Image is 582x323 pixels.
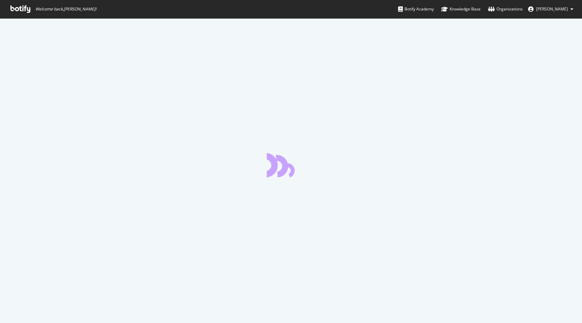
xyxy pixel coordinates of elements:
[35,6,96,12] span: Welcome back, [PERSON_NAME] !
[398,6,434,12] div: Botify Academy
[488,6,523,12] div: Organizations
[441,6,481,12] div: Knowledge Base
[267,153,315,177] div: animation
[523,4,579,14] button: [PERSON_NAME]
[536,6,568,12] span: Bharat Lohakare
